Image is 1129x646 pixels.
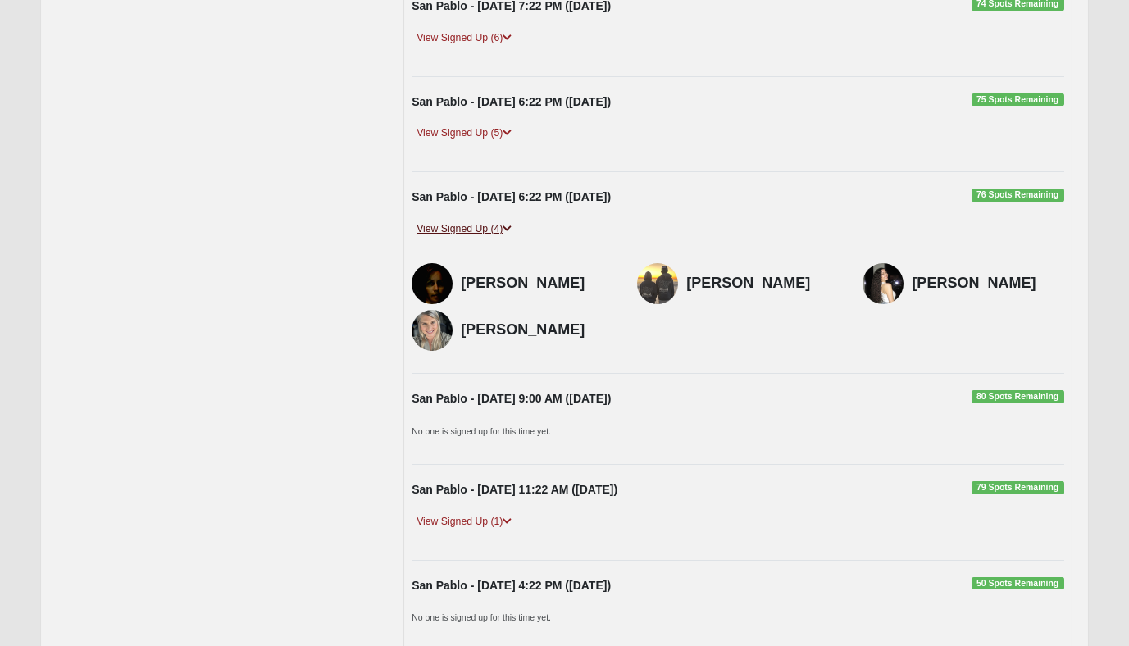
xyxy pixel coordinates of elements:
span: 80 Spots Remaining [972,390,1064,403]
img: Renee Davis [412,263,453,304]
a: View Signed Up (1) [412,513,517,530]
img: Dawn Oder [412,310,453,351]
strong: San Pablo - [DATE] 6:22 PM ([DATE]) [412,190,611,203]
h4: [PERSON_NAME] [912,275,1063,293]
span: 50 Spots Remaining [972,577,1064,590]
span: 75 Spots Remaining [972,93,1064,107]
h4: [PERSON_NAME] [461,321,612,339]
h4: [PERSON_NAME] [686,275,838,293]
a: View Signed Up (6) [412,30,517,47]
small: No one is signed up for this time yet. [412,612,551,622]
a: View Signed Up (4) [412,221,517,238]
strong: San Pablo - [DATE] 6:22 PM ([DATE]) [412,95,611,108]
strong: San Pablo - [DATE] 4:22 PM ([DATE]) [412,579,611,592]
strong: San Pablo - [DATE] 9:00 AM ([DATE]) [412,392,611,405]
img: Jamie Kelly [637,263,678,304]
strong: San Pablo - [DATE] 11:22 AM ([DATE]) [412,483,617,496]
h4: [PERSON_NAME] [461,275,612,293]
img: Juliana Oliver [863,263,904,304]
a: View Signed Up (5) [412,125,517,142]
small: No one is signed up for this time yet. [412,426,551,436]
span: 79 Spots Remaining [972,481,1064,494]
span: 76 Spots Remaining [972,189,1064,202]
